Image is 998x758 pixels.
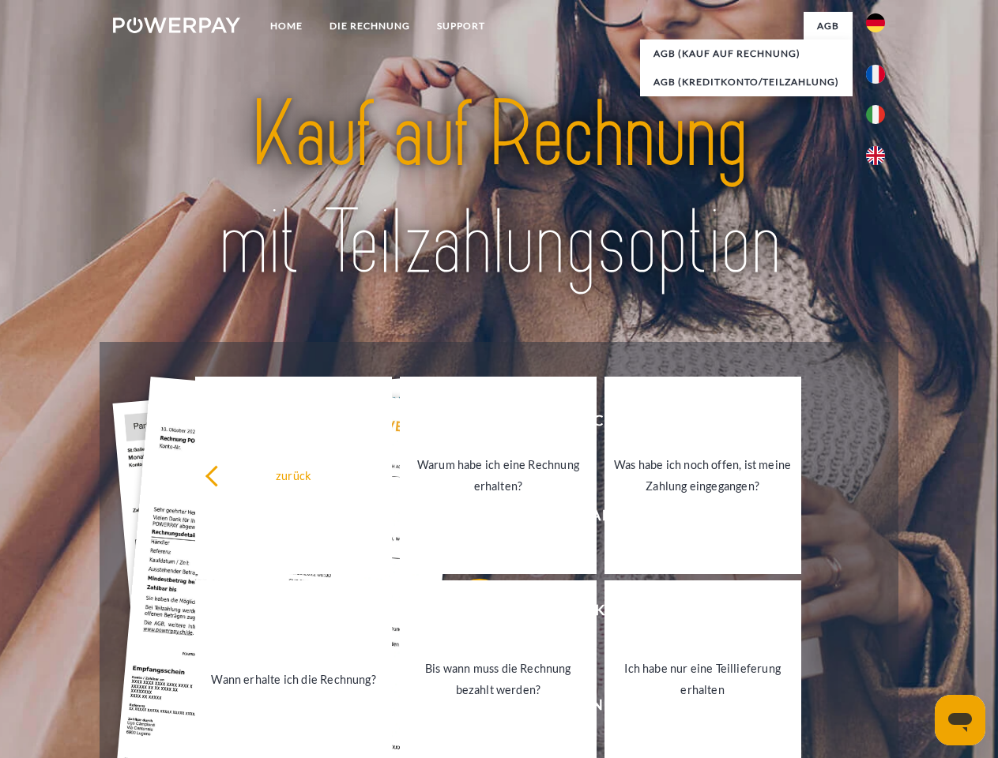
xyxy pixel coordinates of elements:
div: Bis wann muss die Rechnung bezahlt werden? [409,658,587,700]
div: zurück [205,464,382,486]
a: SUPPORT [424,12,499,40]
a: Was habe ich noch offen, ist meine Zahlung eingegangen? [604,377,801,574]
a: Home [257,12,316,40]
img: title-powerpay_de.svg [151,76,847,302]
img: en [866,146,885,165]
div: Was habe ich noch offen, ist meine Zahlung eingegangen? [614,454,792,497]
div: Ich habe nur eine Teillieferung erhalten [614,658,792,700]
iframe: Schaltfläche zum Öffnen des Messaging-Fensters [935,695,985,745]
img: it [866,105,885,124]
a: agb [804,12,853,40]
a: AGB (Kauf auf Rechnung) [640,39,853,68]
a: AGB (Kreditkonto/Teilzahlung) [640,68,853,96]
img: de [866,13,885,32]
div: Warum habe ich eine Rechnung erhalten? [409,454,587,497]
a: DIE RECHNUNG [316,12,424,40]
img: logo-powerpay-white.svg [113,17,240,33]
div: Wann erhalte ich die Rechnung? [205,668,382,689]
img: fr [866,65,885,84]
